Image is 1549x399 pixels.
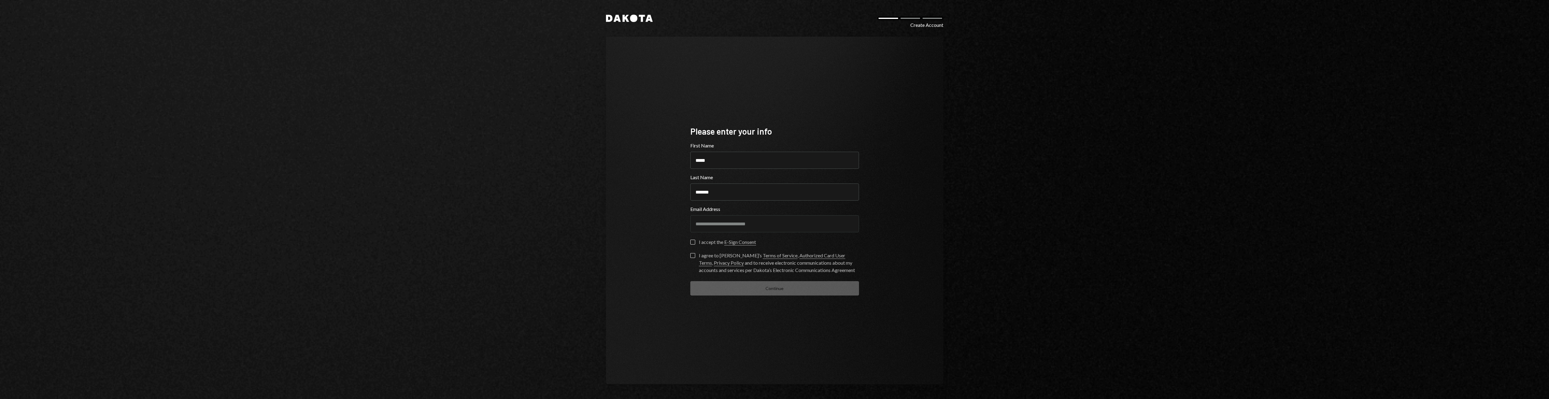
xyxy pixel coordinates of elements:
[699,238,756,246] div: I accept the
[714,260,744,266] a: Privacy Policy
[699,252,845,266] a: Authorized Card User Terms
[699,252,859,274] div: I agree to [PERSON_NAME]’s , , and to receive electronic communications about my accounts and ser...
[690,125,859,137] div: Please enter your info
[763,252,798,259] a: Terms of Service
[690,142,859,149] label: First Name
[690,205,859,213] label: Email Address
[724,239,756,245] a: E-Sign Consent
[690,240,695,245] button: I accept the E-Sign Consent
[690,174,859,181] label: Last Name
[910,21,943,29] div: Create Account
[690,253,695,258] button: I agree to [PERSON_NAME]’s Terms of Service, Authorized Card User Terms, Privacy Policy and to re...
